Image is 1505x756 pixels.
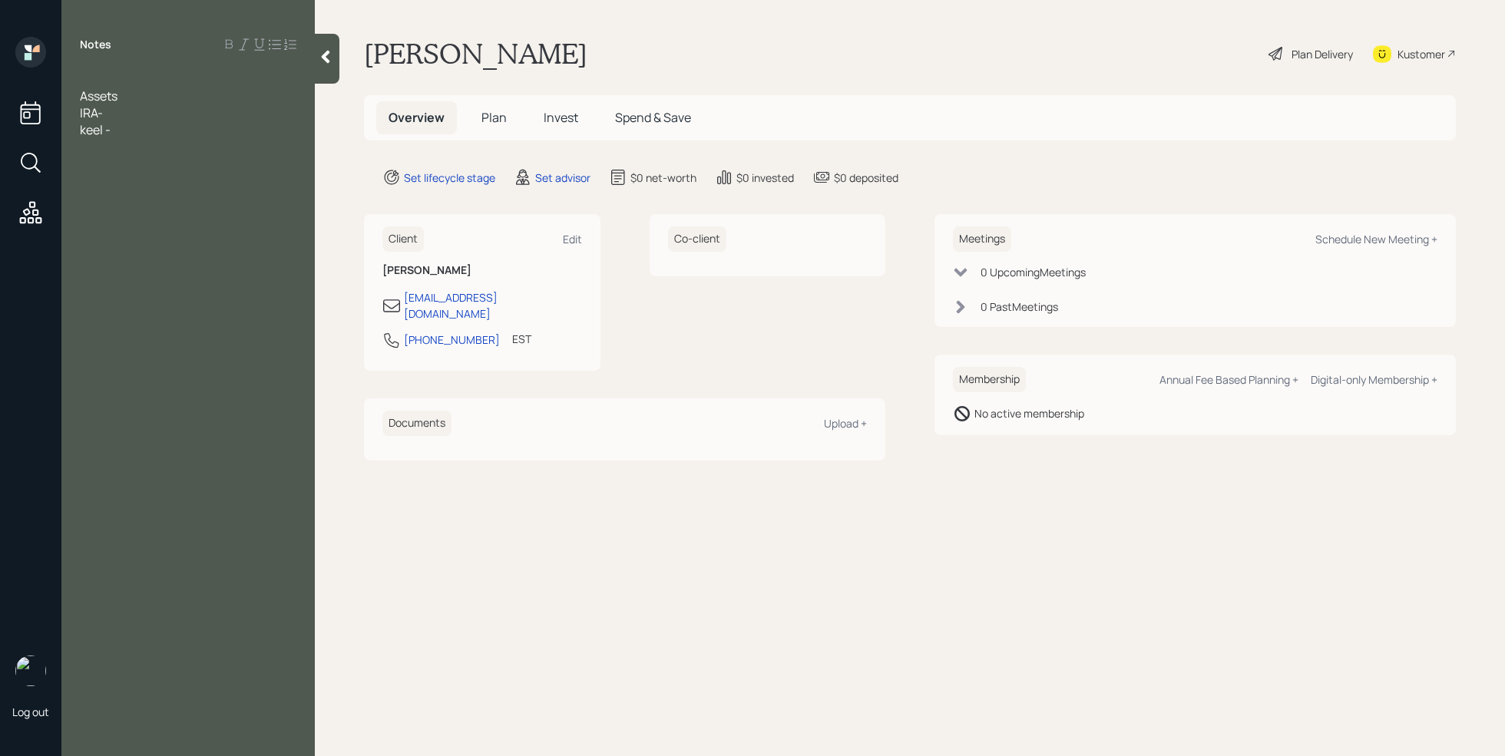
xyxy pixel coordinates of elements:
[535,170,590,186] div: Set advisor
[382,411,451,436] h6: Documents
[512,331,531,347] div: EST
[389,109,445,126] span: Overview
[80,87,117,104] span: Assets
[481,109,507,126] span: Plan
[981,264,1086,280] div: 0 Upcoming Meeting s
[404,170,495,186] div: Set lifecycle stage
[15,655,46,686] img: retirable_logo.png
[974,405,1084,421] div: No active membership
[1315,232,1437,246] div: Schedule New Meeting +
[953,367,1026,392] h6: Membership
[364,37,587,71] h1: [PERSON_NAME]
[80,104,103,121] span: IRA-
[80,37,111,52] label: Notes
[80,121,111,138] span: keel -
[1397,46,1445,62] div: Kustomer
[404,332,500,348] div: [PHONE_NUMBER]
[834,170,898,186] div: $0 deposited
[12,705,49,719] div: Log out
[615,109,691,126] span: Spend & Save
[981,299,1058,315] div: 0 Past Meeting s
[1159,372,1298,387] div: Annual Fee Based Planning +
[824,416,867,431] div: Upload +
[668,226,726,252] h6: Co-client
[382,226,424,252] h6: Client
[544,109,578,126] span: Invest
[382,264,582,277] h6: [PERSON_NAME]
[953,226,1011,252] h6: Meetings
[736,170,794,186] div: $0 invested
[563,232,582,246] div: Edit
[1311,372,1437,387] div: Digital-only Membership +
[404,289,582,322] div: [EMAIL_ADDRESS][DOMAIN_NAME]
[1292,46,1353,62] div: Plan Delivery
[630,170,696,186] div: $0 net-worth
